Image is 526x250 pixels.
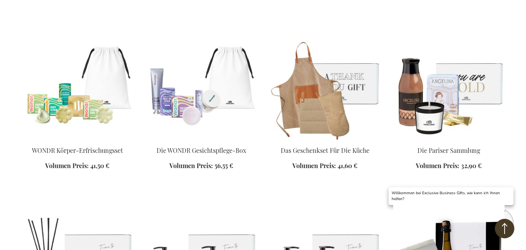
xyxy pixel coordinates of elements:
span: Volumen Preis: [416,161,459,170]
span: 41,50 € [90,161,109,170]
span: 32,90 € [461,161,482,170]
a: Die Pariser Sammlung [417,146,480,154]
a: The Parisian Collection [393,137,505,144]
span: Volumen Preis: [169,161,213,170]
a: WONDR Körper-Erfrischungsset [32,146,123,154]
a: Die WONDR Gesichtspflege-Box [157,146,246,154]
a: The WONDR Facial Treat Box [146,137,257,144]
span: Volumen Preis: [45,161,89,170]
img: WONDR Body Refresh Kit [22,30,133,140]
a: Volumen Preis: 41,60 € [292,161,357,170]
span: 56,55 € [215,161,233,170]
a: WONDR Body Refresh Kit [22,137,133,144]
img: The Parisian Collection [393,30,505,140]
a: Volumen Preis: 56,55 € [169,161,233,170]
a: Volumen Preis: 41,50 € [45,161,109,170]
a: The Kitchen Gift Set [269,137,381,144]
img: The Kitchen Gift Set [269,30,381,140]
span: Volumen Preis: [292,161,336,170]
img: The WONDR Facial Treat Box [146,30,257,140]
span: 41,60 € [338,161,357,170]
a: Volumen Preis: 32,90 € [416,161,482,170]
a: Das Geschenkset Für Die Küche [281,146,369,154]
